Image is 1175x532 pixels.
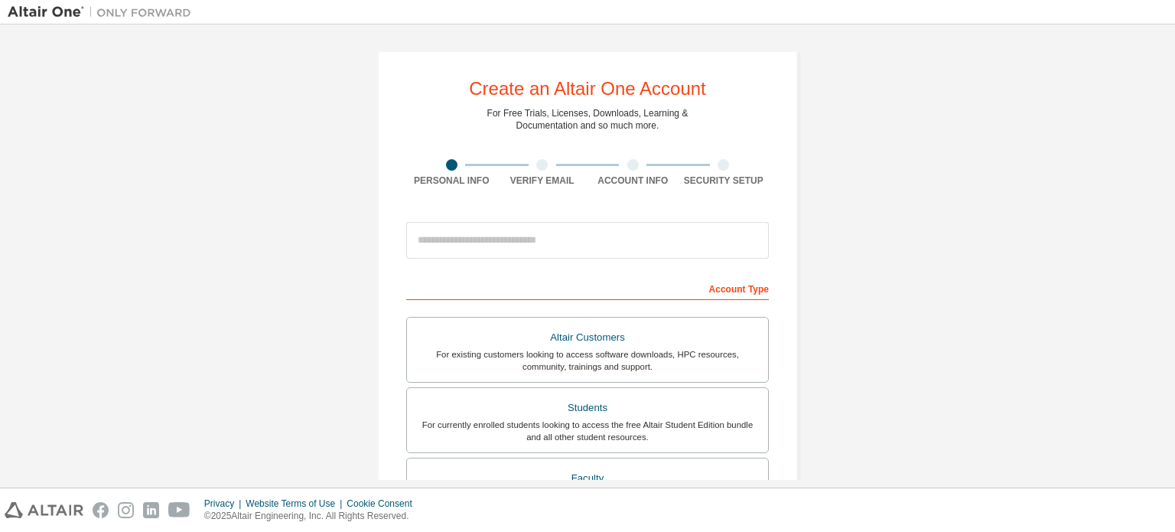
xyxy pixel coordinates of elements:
div: Create an Altair One Account [469,80,706,98]
img: altair_logo.svg [5,502,83,518]
div: Faculty [416,468,759,489]
div: Cookie Consent [347,498,421,510]
div: Account Info [587,175,679,187]
p: © 2025 Altair Engineering, Inc. All Rights Reserved. [204,510,422,523]
div: Altair Customers [416,327,759,348]
img: youtube.svg [168,502,190,518]
div: Personal Info [406,175,497,187]
div: Account Type [406,276,769,300]
div: Website Terms of Use [246,498,347,510]
div: For Free Trials, Licenses, Downloads, Learning & Documentation and so much more. [487,107,688,132]
img: facebook.svg [93,502,109,518]
div: For existing customers looking to access software downloads, HPC resources, community, trainings ... [416,348,759,373]
div: Students [416,397,759,419]
div: For currently enrolled students looking to access the free Altair Student Edition bundle and all ... [416,419,759,443]
div: Verify Email [497,175,588,187]
img: linkedin.svg [143,502,159,518]
img: instagram.svg [118,502,134,518]
div: Security Setup [679,175,770,187]
img: Altair One [8,5,199,20]
div: Privacy [204,498,246,510]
